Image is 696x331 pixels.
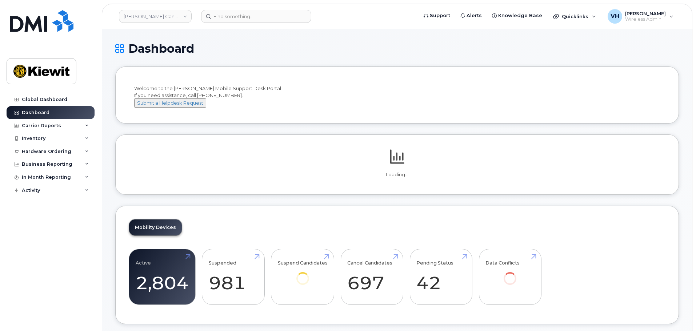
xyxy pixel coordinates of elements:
a: Cancel Candidates 697 [347,253,396,301]
a: Data Conflicts [485,253,535,295]
a: Submit a Helpdesk Request [134,100,206,106]
p: Loading... [129,171,665,178]
a: Suspended 981 [209,253,258,301]
a: Active 2,804 [136,253,189,301]
div: Welcome to the [PERSON_NAME] Mobile Support Desk Portal If you need assistance, call [PHONE_NUMBER]. [134,85,660,108]
h1: Dashboard [115,42,679,55]
button: Submit a Helpdesk Request [134,98,206,108]
a: Pending Status 42 [416,253,465,301]
a: Suspend Candidates [278,253,328,295]
a: Mobility Devices [129,219,182,235]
